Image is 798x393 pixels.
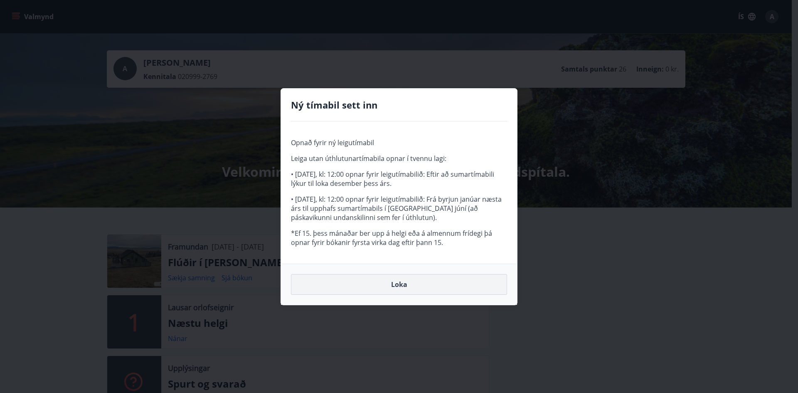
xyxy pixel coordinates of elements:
[291,274,507,295] button: Loka
[291,170,507,188] p: • [DATE], kl: 12:00 opnar fyrir leigutímabilið: Eftir að sumartímabili lýkur til loka desember þe...
[291,138,507,147] p: Opnað fyrir ný leigutímabil
[291,195,507,222] p: • [DATE], kl: 12:00 opnar fyrir leigutímabilið: Frá byrjun janúar næsta árs til upphafs sumartíma...
[291,229,507,247] p: *Ef 15. þess mánaðar ber upp á helgi eða á almennum frídegi þá opnar fyrir bókanir fyrsta virka d...
[291,154,507,163] p: Leiga utan úthlutunartímabila opnar í tvennu lagi:
[291,99,507,111] h4: Ný tímabil sett inn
